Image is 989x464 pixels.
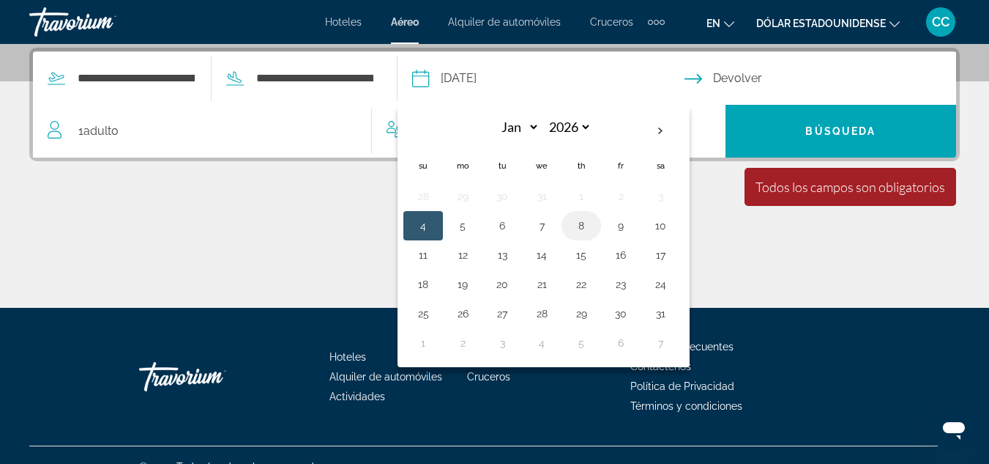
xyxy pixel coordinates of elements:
[609,216,632,236] button: Day 9
[33,105,725,158] button: Travelers: 1 adult, 0 children
[922,7,960,37] button: Menú de usuario
[325,16,362,28] a: Hoteles
[609,333,632,353] button: Day 6
[756,12,900,34] button: Cambiar moneda
[725,105,956,158] button: Búsqueda
[641,114,680,148] button: Next month
[609,303,632,324] button: Day 30
[411,303,435,324] button: Day 25
[411,186,435,207] button: Day 28
[648,10,665,34] button: Elementos de navegación adicionales
[451,245,474,265] button: Day 12
[139,355,285,399] a: Travorium
[649,216,672,236] button: Day 10
[706,12,734,34] button: Cambiar idioma
[490,333,514,353] button: Day 3
[451,186,474,207] button: Day 29
[451,274,474,295] button: Day 19
[490,274,514,295] button: Day 20
[448,16,561,28] a: Alquiler de automóviles
[649,303,672,324] button: Day 31
[805,125,876,137] span: Búsqueda
[932,14,949,29] font: CC
[530,333,553,353] button: Day 4
[570,333,593,353] button: Day 5
[570,245,593,265] button: Day 15
[451,303,474,324] button: Day 26
[570,274,593,295] button: Day 22
[684,52,957,105] button: Return date
[490,303,514,324] button: Day 27
[609,274,632,295] button: Day 23
[706,18,720,29] font: en
[492,114,540,140] select: Select month
[33,51,956,158] div: Search widget
[411,333,435,353] button: Day 1
[930,405,977,452] iframe: Botón para iniciar la ventana de mensajería
[530,274,553,295] button: Day 21
[78,121,119,141] span: 1
[451,216,474,236] button: Day 5
[530,216,553,236] button: Day 7
[649,186,672,207] button: Day 3
[570,303,593,324] button: Day 29
[411,245,435,265] button: Day 11
[570,216,593,236] button: Day 8
[544,114,591,140] select: Select year
[29,3,176,41] a: Travorium
[630,400,742,412] a: Términos y condiciones
[649,245,672,265] button: Day 17
[391,16,419,28] a: Aéreo
[609,245,632,265] button: Day 16
[530,245,553,265] button: Day 14
[411,216,435,236] button: Day 4
[630,380,734,392] a: Política de Privacidad
[490,186,514,207] button: Day 30
[756,18,886,29] font: Dólar estadounidense
[451,333,474,353] button: Day 2
[570,186,593,207] button: Day 1
[530,186,553,207] button: Day 31
[411,274,435,295] button: Day 18
[329,391,385,402] a: Actividades
[467,371,510,383] a: Cruceros
[490,245,514,265] button: Day 13
[649,274,672,295] button: Day 24
[530,303,553,324] button: Day 28
[755,179,945,195] div: Todos los campos son obligatorios
[609,186,632,207] button: Day 2
[590,16,633,28] a: Cruceros
[649,333,672,353] button: Day 7
[83,124,119,138] span: Adulto
[329,351,366,363] a: Hoteles
[329,371,442,383] a: Alquiler de automóviles
[490,216,514,236] button: Day 6
[412,52,684,105] button: Depart date: Jan 4, 2026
